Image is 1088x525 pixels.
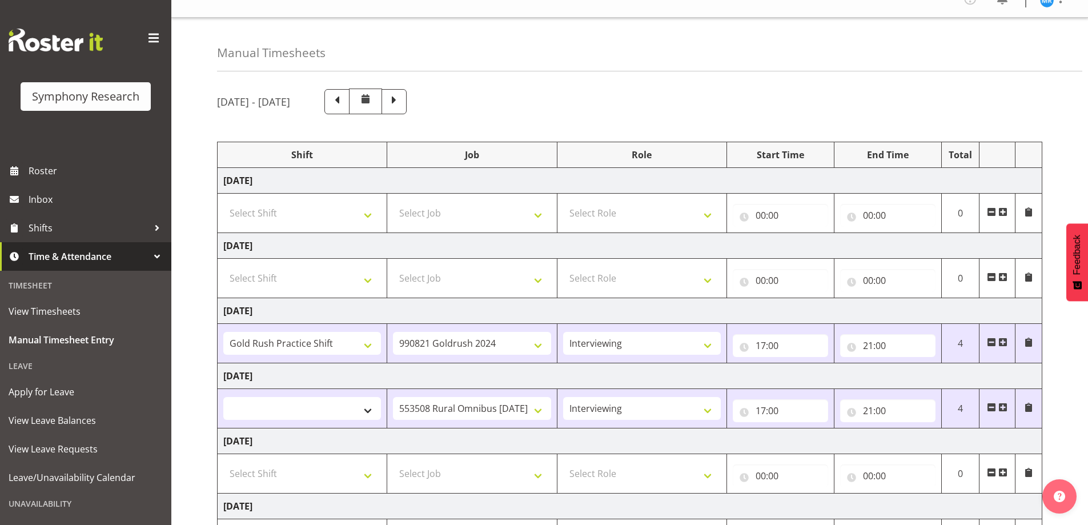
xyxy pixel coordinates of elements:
span: Leave/Unavailability Calendar [9,469,163,486]
a: View Leave Requests [3,435,168,463]
td: [DATE] [218,363,1042,389]
span: Shifts [29,219,148,237]
div: Shift [223,148,381,162]
a: View Leave Balances [3,406,168,435]
img: help-xxl-2.png [1054,491,1065,502]
div: Role [563,148,721,162]
h4: Manual Timesheets [217,46,326,59]
td: [DATE] [218,494,1042,519]
input: Click to select... [840,334,936,357]
span: View Leave Requests [9,440,163,458]
td: 4 [941,324,979,363]
a: Manual Timesheet Entry [3,326,168,354]
div: Unavailability [3,492,168,515]
span: Inbox [29,191,166,208]
h5: [DATE] - [DATE] [217,95,290,108]
input: Click to select... [733,464,828,487]
span: Feedback [1072,235,1082,275]
td: [DATE] [218,428,1042,454]
div: Start Time [733,148,828,162]
input: Click to select... [840,269,936,292]
div: Timesheet [3,274,168,297]
input: Click to select... [733,399,828,422]
td: [DATE] [218,233,1042,259]
input: Click to select... [840,399,936,422]
td: 0 [941,194,979,233]
a: View Timesheets [3,297,168,326]
span: View Leave Balances [9,412,163,429]
img: Rosterit website logo [9,29,103,51]
input: Click to select... [733,334,828,357]
button: Feedback - Show survey [1066,223,1088,301]
span: Manual Timesheet Entry [9,331,163,348]
div: Job [393,148,551,162]
input: Click to select... [733,204,828,227]
td: [DATE] [218,168,1042,194]
input: Click to select... [840,464,936,487]
div: Symphony Research [32,88,139,105]
td: 4 [941,389,979,428]
a: Leave/Unavailability Calendar [3,463,168,492]
div: Leave [3,354,168,378]
td: 0 [941,454,979,494]
a: Apply for Leave [3,378,168,406]
span: View Timesheets [9,303,163,320]
div: End Time [840,148,936,162]
td: 0 [941,259,979,298]
input: Click to select... [840,204,936,227]
span: Apply for Leave [9,383,163,400]
div: Total [948,148,974,162]
span: Time & Attendance [29,248,148,265]
input: Click to select... [733,269,828,292]
span: Roster [29,162,166,179]
td: [DATE] [218,298,1042,324]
